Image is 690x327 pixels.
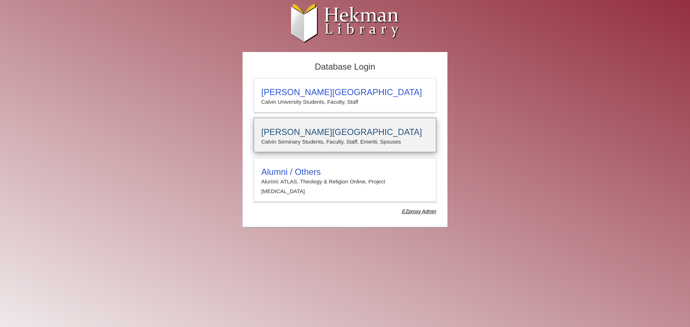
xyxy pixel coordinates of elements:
[261,127,429,137] h3: [PERSON_NAME][GEOGRAPHIC_DATA]
[402,209,436,214] dfn: Use Alumni login
[254,78,436,112] a: [PERSON_NAME][GEOGRAPHIC_DATA]Calvin University Students, Faculty, Staff
[261,87,429,97] h3: [PERSON_NAME][GEOGRAPHIC_DATA]
[261,137,429,146] p: Calvin Seminary Students, Faculty, Staff, Emeriti, Spouses
[250,60,440,74] h2: Database Login
[254,118,436,152] a: [PERSON_NAME][GEOGRAPHIC_DATA]Calvin Seminary Students, Faculty, Staff, Emeriti, Spouses
[261,167,429,177] h3: Alumni / Others
[261,97,429,107] p: Calvin University Students, Faculty, Staff
[261,167,429,196] summary: Alumni / OthersAlumni: ATLAS, Theology & Religion Online, Project [MEDICAL_DATA]
[261,177,429,196] p: Alumni: ATLAS, Theology & Religion Online, Project [MEDICAL_DATA]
